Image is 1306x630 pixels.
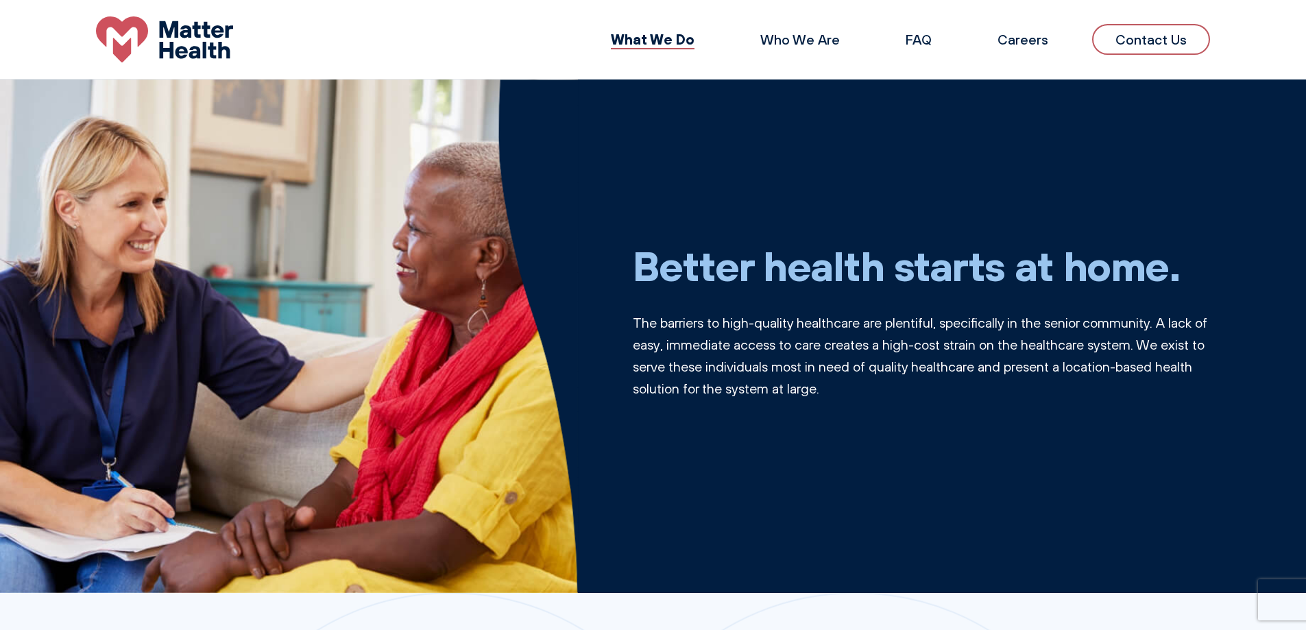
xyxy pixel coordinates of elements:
[760,31,840,48] a: Who We Are
[611,30,694,48] a: What We Do
[906,31,932,48] a: FAQ
[997,31,1048,48] a: Careers
[633,312,1211,400] p: The barriers to high-quality healthcare are plentiful, specifically in the senior community. A la...
[633,241,1211,290] h1: Better health starts at home.
[1092,24,1210,55] a: Contact Us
